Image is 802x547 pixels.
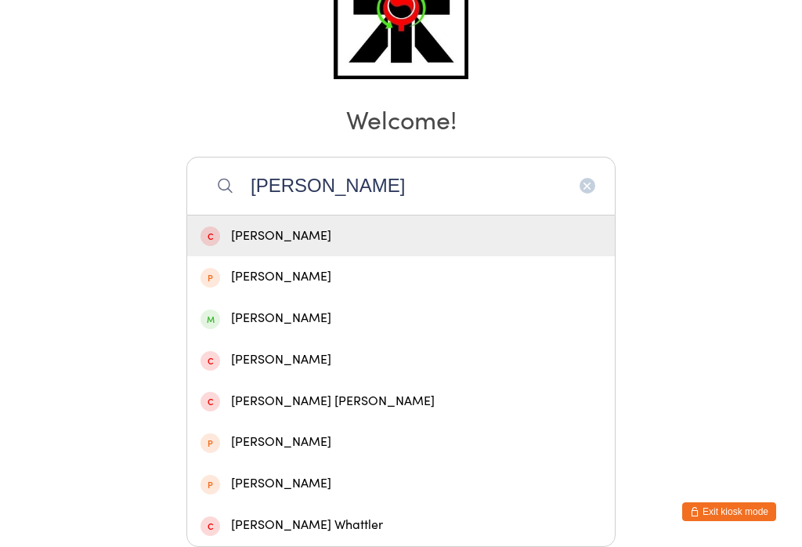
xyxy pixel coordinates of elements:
[200,308,601,329] div: [PERSON_NAME]
[682,502,776,521] button: Exit kiosk mode
[200,391,601,412] div: [PERSON_NAME] [PERSON_NAME]
[16,101,786,136] h2: Welcome!
[200,226,601,247] div: [PERSON_NAME]
[200,432,601,453] div: [PERSON_NAME]
[200,350,601,371] div: [PERSON_NAME]
[200,266,601,288] div: [PERSON_NAME]
[200,515,601,536] div: [PERSON_NAME] Whattler
[200,473,601,494] div: [PERSON_NAME]
[186,157,616,215] input: Search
